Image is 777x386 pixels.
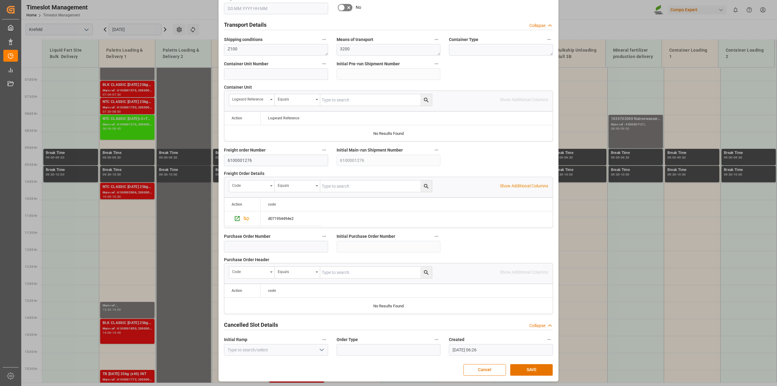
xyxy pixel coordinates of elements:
[356,4,361,11] span: No
[224,321,278,329] h2: Cancelled Slot Details
[224,257,269,263] span: Purchase Order Header
[320,60,328,68] button: Container Unit Number
[224,170,264,177] span: Freight Order Details
[337,147,403,153] span: Initial Main-run Shipment Number
[449,344,553,356] input: DD.MM.YYYY HH:MM
[420,94,432,106] button: search button
[337,233,395,240] span: Initial Purchase Order Number
[433,146,440,154] button: Initial Main-run Shipment Number
[275,267,320,278] button: open menu
[232,116,242,120] div: Action
[232,202,242,207] div: Action
[529,22,545,29] div: Collapse
[224,344,328,356] input: Type to search/select
[224,147,266,153] span: Freight order Number
[224,3,328,14] input: DD.MM.YYYY HH:MM
[337,44,441,56] textarea: 3200
[545,36,553,43] button: Container Type
[320,94,432,106] input: Type to search
[232,95,268,102] div: Logward Reference
[232,268,268,275] div: code
[268,116,299,120] span: Logward Reference
[420,267,432,278] button: search button
[224,61,268,67] span: Container Unit Number
[261,211,321,226] div: d071954494e2
[449,36,478,43] span: Container Type
[337,61,400,67] span: Initial Pre-run Shipment Number
[320,336,328,343] button: Initial Ramp
[510,364,553,376] button: SAVE
[433,36,440,43] button: Means of transport
[278,95,314,102] div: Equals
[224,44,328,56] textarea: Z100
[224,211,261,226] div: Press SPACE to select this row.
[420,180,432,192] button: search button
[500,183,548,189] p: Show Additional Columns
[278,268,314,275] div: Equals
[433,232,440,240] button: Initial Purchase Order Number
[320,146,328,154] button: Freight order Number
[275,94,320,106] button: open menu
[320,180,432,192] input: Type to search
[337,336,358,343] span: Order Type
[529,323,545,329] div: Collapse
[224,84,252,91] span: Container Unit
[268,202,276,207] span: code
[224,233,270,240] span: Purchase Order Number
[229,180,275,192] button: open menu
[224,36,263,43] span: Shipping conditions
[337,36,373,43] span: Means of transport
[320,36,328,43] button: Shipping conditions
[545,336,553,343] button: Created
[229,94,275,106] button: open menu
[232,181,268,188] div: code
[224,21,266,29] h2: Transport Details
[433,60,440,68] button: Initial Pre-run Shipment Number
[268,289,276,293] span: code
[320,267,432,278] input: Type to search
[275,180,320,192] button: open menu
[449,336,464,343] span: Created
[317,345,326,355] button: open menu
[232,289,242,293] div: Action
[433,336,440,343] button: Order Type
[463,364,506,376] button: Cancel
[278,181,314,188] div: Equals
[320,232,328,240] button: Purchase Order Number
[229,267,275,278] button: open menu
[224,336,247,343] span: Initial Ramp
[261,211,321,226] div: Press SPACE to select this row.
